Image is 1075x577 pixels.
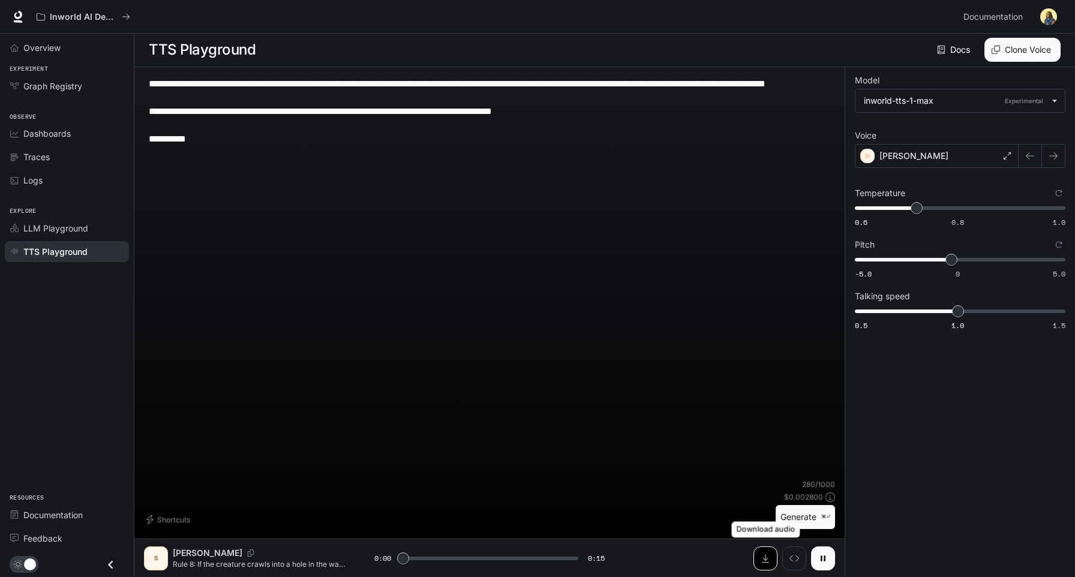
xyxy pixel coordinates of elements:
div: Download audio [732,522,800,538]
p: ⌘⏎ [821,513,830,521]
h1: TTS Playground [149,38,256,62]
p: Model [855,76,879,85]
span: 1.0 [951,320,964,330]
p: 280 / 1000 [802,479,835,489]
div: S [146,549,166,568]
span: 0 [956,269,960,279]
span: Graph Registry [23,80,82,92]
span: TTS Playground [23,245,88,258]
p: [PERSON_NAME] [173,547,242,559]
p: Experimental [1002,95,1046,106]
a: Overview [5,37,129,58]
button: User avatar [1037,5,1061,29]
span: Overview [23,41,61,54]
span: 0.6 [855,217,867,227]
span: 0:15 [588,552,605,564]
span: Traces [23,151,50,163]
button: Download audio [753,546,777,570]
p: Talking speed [855,292,910,300]
button: Reset to default [1052,187,1065,200]
p: Voice [855,131,876,140]
span: 1.5 [1053,320,1065,330]
button: Shortcuts [144,510,195,529]
p: Rule 8: If the creature crawls into a hole in the wall, you must follow. Approach carefully. To s... [173,559,346,569]
button: Generate⌘⏎ [776,505,835,530]
button: Reset to default [1052,238,1065,251]
span: 0:00 [374,552,391,564]
button: Copy Voice ID [242,549,259,557]
span: 0.5 [855,320,867,330]
span: 1.0 [1053,217,1065,227]
a: Dashboards [5,123,129,144]
p: Temperature [855,189,905,197]
span: LLM Playground [23,222,88,235]
a: Logs [5,170,129,191]
span: -5.0 [855,269,872,279]
button: Inspect [782,546,806,570]
span: 0.8 [951,217,964,227]
span: Dashboards [23,127,71,140]
button: All workspaces [31,5,136,29]
p: Pitch [855,241,875,249]
a: Documentation [959,5,1032,29]
span: Logs [23,174,43,187]
div: inworld-tts-1-max [864,95,1046,107]
a: Graph Registry [5,76,129,97]
a: Docs [935,38,975,62]
p: Inworld AI Demos [50,12,117,22]
a: Documentation [5,504,129,525]
span: 5.0 [1053,269,1065,279]
a: Feedback [5,528,129,549]
a: LLM Playground [5,218,129,239]
button: Close drawer [97,552,124,577]
span: Documentation [23,509,83,521]
span: Feedback [23,532,62,545]
button: Clone Voice [984,38,1061,62]
img: User avatar [1040,8,1057,25]
p: [PERSON_NAME] [879,150,948,162]
p: $ 0.002800 [784,492,823,502]
span: Dark mode toggle [24,557,36,570]
a: TTS Playground [5,241,129,262]
span: Documentation [963,10,1023,25]
div: inworld-tts-1-maxExperimental [855,89,1065,112]
a: Traces [5,146,129,167]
